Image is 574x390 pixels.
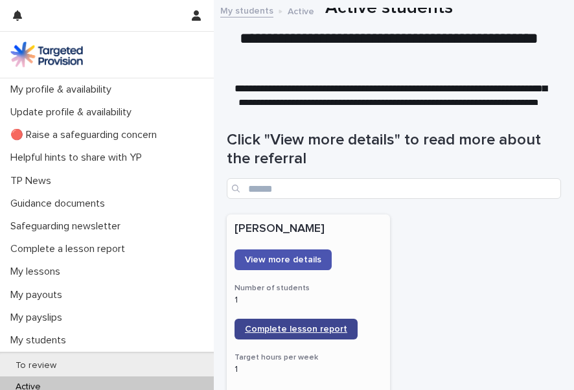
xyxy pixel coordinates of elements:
[288,3,314,17] p: Active
[5,129,167,141] p: 🔴 Raise a safeguarding concern
[5,152,152,164] p: Helpful hints to share with YP
[235,222,382,236] p: [PERSON_NAME]
[5,84,122,96] p: My profile & availability
[5,289,73,301] p: My payouts
[235,352,382,363] h3: Target hours per week
[227,131,561,168] h1: Click "View more details" to read more about the referral
[235,249,332,270] a: View more details
[220,3,273,17] a: My students
[5,198,115,210] p: Guidance documents
[227,178,561,199] input: Search
[235,295,382,306] p: 1
[235,319,358,339] a: Complete lesson report
[5,243,135,255] p: Complete a lesson report
[10,41,83,67] img: M5nRWzHhSzIhMunXDL62
[5,334,76,347] p: My students
[235,283,382,293] h3: Number of students
[5,312,73,324] p: My payslips
[5,106,142,119] p: Update profile & availability
[5,220,131,233] p: Safeguarding newsletter
[235,364,382,375] p: 1
[5,266,71,278] p: My lessons
[5,175,62,187] p: TP News
[245,325,347,334] span: Complete lesson report
[5,360,67,371] p: To review
[245,255,321,264] span: View more details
